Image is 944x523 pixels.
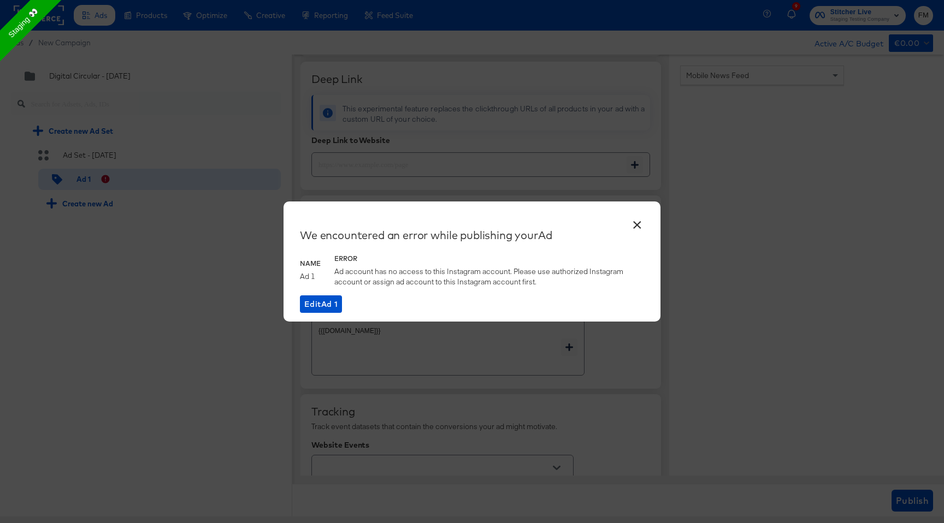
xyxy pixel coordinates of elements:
[300,259,321,268] div: Name
[300,229,644,242] div: We encountered an error while publishing your Ad
[300,295,342,313] button: EditAd 1
[627,212,647,232] button: ×
[334,254,644,263] div: Error
[334,266,644,287] div: Ad account has no access to this Instagram account. Please use authorized Instagram account or as...
[304,298,338,311] span: Edit Ad 1
[300,271,321,282] div: Ad 1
